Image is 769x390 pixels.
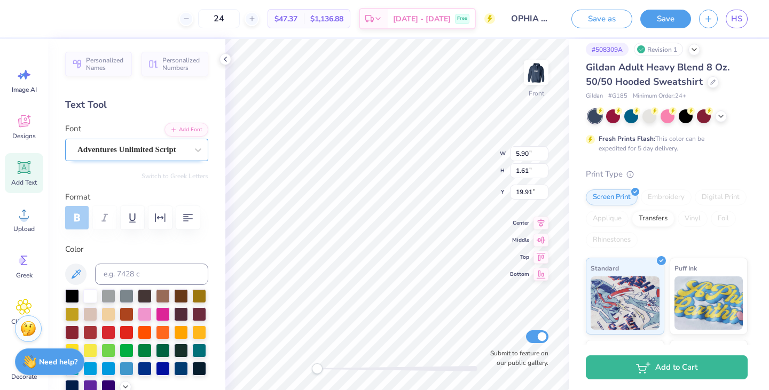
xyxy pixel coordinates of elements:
[393,13,451,25] span: [DATE] - [DATE]
[586,43,629,56] div: # 508309A
[65,52,132,76] button: Personalized Names
[65,243,208,256] label: Color
[599,134,730,153] div: This color can be expedited for 5 day delivery.
[529,89,544,98] div: Front
[142,172,208,180] button: Switch to Greek Letters
[674,276,743,330] img: Puff Ink
[510,236,529,244] span: Middle
[632,211,674,227] div: Transfers
[164,123,208,137] button: Add Font
[711,211,736,227] div: Foil
[586,92,603,101] span: Gildan
[198,9,240,28] input: – –
[510,270,529,278] span: Bottom
[39,357,77,367] strong: Need help?
[634,43,683,56] div: Revision 1
[633,92,686,101] span: Minimum Order: 24 +
[586,232,638,248] div: Rhinestones
[510,219,529,227] span: Center
[678,211,708,227] div: Vinyl
[586,168,748,180] div: Print Type
[312,363,323,374] div: Accessibility label
[12,85,37,94] span: Image AI
[13,225,35,233] span: Upload
[457,15,467,22] span: Free
[726,10,748,28] a: HS
[586,355,748,379] button: Add to Cart
[591,262,619,274] span: Standard
[65,123,81,135] label: Font
[162,57,202,71] span: Personalized Numbers
[12,132,36,140] span: Designs
[731,13,742,25] span: HS
[484,348,548,368] label: Submit to feature on our public gallery.
[6,317,42,335] span: Clipart & logos
[591,276,660,330] img: Standard
[503,8,555,29] input: Untitled Design
[310,13,343,25] span: $1,136.88
[11,372,37,381] span: Decorate
[695,189,747,205] div: Digital Print
[65,98,208,112] div: Text Tool
[674,262,697,274] span: Puff Ink
[608,92,627,101] span: # G185
[640,10,691,28] button: Save
[599,134,655,143] strong: Fresh Prints Flash:
[641,189,692,205] div: Embroidery
[586,211,629,227] div: Applique
[95,264,208,285] input: e.g. 7428 c
[586,189,638,205] div: Screen Print
[16,271,33,280] span: Greek
[86,57,125,71] span: Personalized Names
[510,253,529,261] span: Top
[142,52,208,76] button: Personalized Numbers
[525,62,547,83] img: Front
[11,178,37,187] span: Add Text
[65,191,208,203] label: Format
[586,61,729,88] span: Gildan Adult Heavy Blend 8 Oz. 50/50 Hooded Sweatshirt
[571,10,632,28] button: Save as
[274,13,297,25] span: $47.37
